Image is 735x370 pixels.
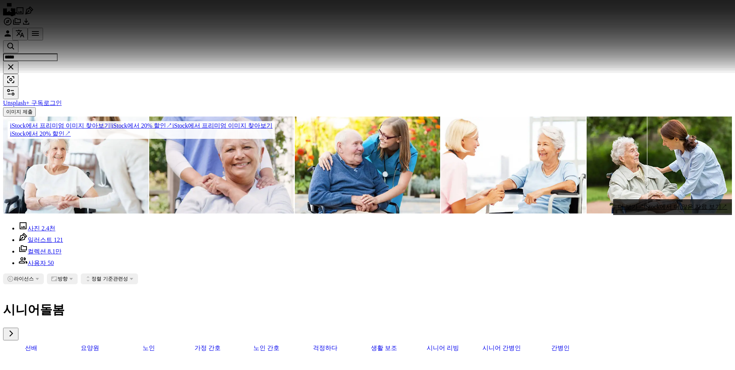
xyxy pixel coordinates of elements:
a: 일러스트 [25,10,34,17]
button: 정렬 기준관련성 [81,273,138,284]
img: 간호사 쥠 사용불가능 선임 환자의 손 [441,117,586,213]
a: 사용자 50 [18,260,54,266]
span: 정렬 기준 [91,276,113,282]
a: 요양원 [62,340,118,356]
a: iStock에서 프리미엄 이미지 찾아보기|iStock에서 20% 할인↗iStock에서 프리미엄 이미지 찾아보기iStock에서 20% 할인↗ [3,117,279,143]
a: 시니어 간병인 [474,340,529,356]
img: 그녀의 간호사와 야외에서 시간을 보내는 동안 그녀의 휠체어에 앉아 노인 여성의 샷 [149,117,294,213]
a: Unsplash+ 구독 [3,100,43,106]
button: 이미지 제출 [3,107,36,117]
img: 참여해 주셔서 감사합니다. 전교 me [3,117,148,213]
a: 시니어 리빙 [415,340,471,356]
button: Unsplash 검색 [3,40,18,53]
a: 노인 간호 [238,340,294,356]
a: 걱정하다 [297,340,353,356]
span: 더 보기 ↗ [618,203,644,210]
span: 8.1만 [48,248,62,255]
span: 방향 [58,276,68,282]
a: 더 보기↗iStock에서 더 많은 자료 보기↗ [613,199,732,215]
a: 컬렉션 [12,21,22,27]
button: 삭제 [3,61,18,74]
a: 로그인 [43,100,62,106]
span: iStock에서 20% 할인 ↗ [10,122,172,129]
span: 라이선스 [14,276,34,282]
a: 일러스트 121 [18,237,63,243]
a: 탐색 [3,21,12,27]
span: 121 [54,237,63,243]
span: iStock에서 더 많은 자료 보기 ↗ [644,203,727,210]
button: 시각적 검색 [3,74,18,87]
span: 2.4천 [42,225,55,232]
button: 메뉴 [28,28,43,40]
span: iStock에서 프리미엄 이미지 찾아보기 | [10,122,111,129]
h1: 시니어돌봄 [3,302,732,318]
img: 선임 앉아 있는 여성 휠체어, 가정간병인 [587,117,732,213]
a: 간병인 [532,340,588,356]
button: 언어 [12,28,28,40]
a: 노인 [121,340,176,356]
form: 사이트 전체에서 이미지 찾기 [3,40,732,87]
a: 홈 — Unsplash [3,10,15,17]
a: 사진 [15,10,25,17]
a: 로그인 / 가입 [3,33,12,39]
button: 방향 [47,273,78,284]
button: 필터 [3,87,18,99]
a: 선배 [3,340,59,356]
span: 관련성 [91,275,128,282]
a: 가정 간호 [180,340,235,356]
span: 50 [48,260,54,266]
a: 컬렉션 8.1만 [18,248,62,255]
button: 목록을 오른쪽으로 스크롤 [3,328,18,340]
a: 사진 2.4천 [18,225,55,232]
button: 라이선스 [3,273,44,284]
a: 다운로드 내역 [22,21,31,27]
a: 생활 보조 [356,340,412,356]
img: 젊은 여자 노인), 휠체어 [295,117,440,213]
